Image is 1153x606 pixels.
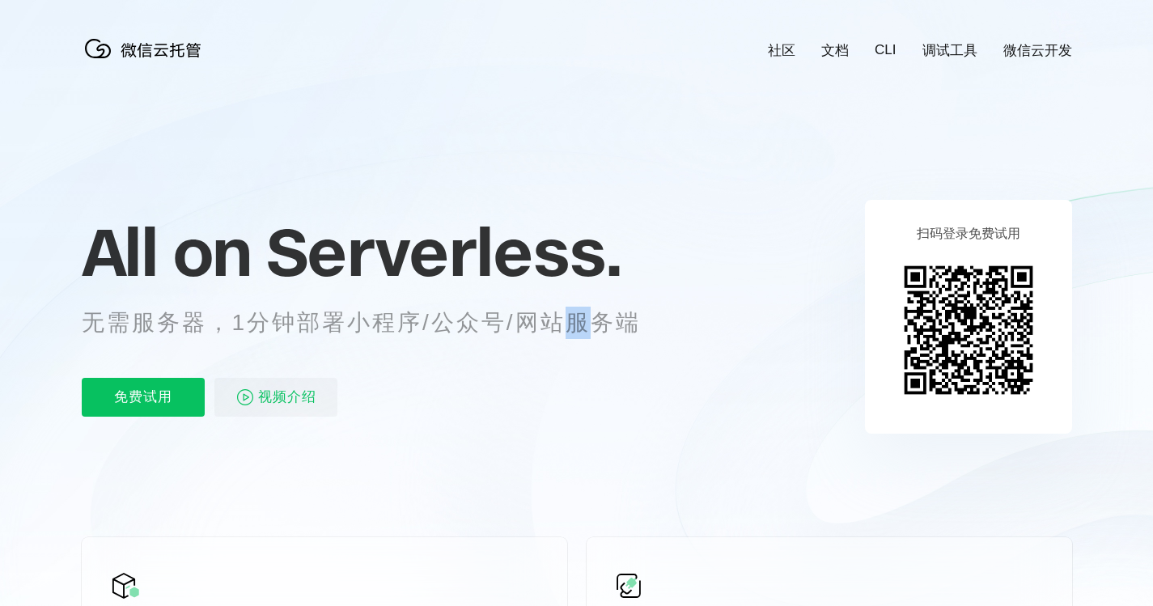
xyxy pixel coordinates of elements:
a: 微信云开发 [1003,41,1072,60]
a: 调试工具 [922,41,977,60]
span: All on [82,211,251,292]
span: Serverless. [266,211,621,292]
p: 无需服务器，1分钟部署小程序/公众号/网站服务端 [82,307,671,339]
img: 微信云托管 [82,32,211,65]
p: 扫码登录免费试用 [917,226,1020,243]
a: CLI [875,42,896,58]
p: 免费试用 [82,378,205,417]
span: 视频介绍 [258,378,316,417]
a: 微信云托管 [82,53,211,67]
a: 社区 [768,41,795,60]
img: video_play.svg [235,388,255,407]
a: 文档 [821,41,849,60]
